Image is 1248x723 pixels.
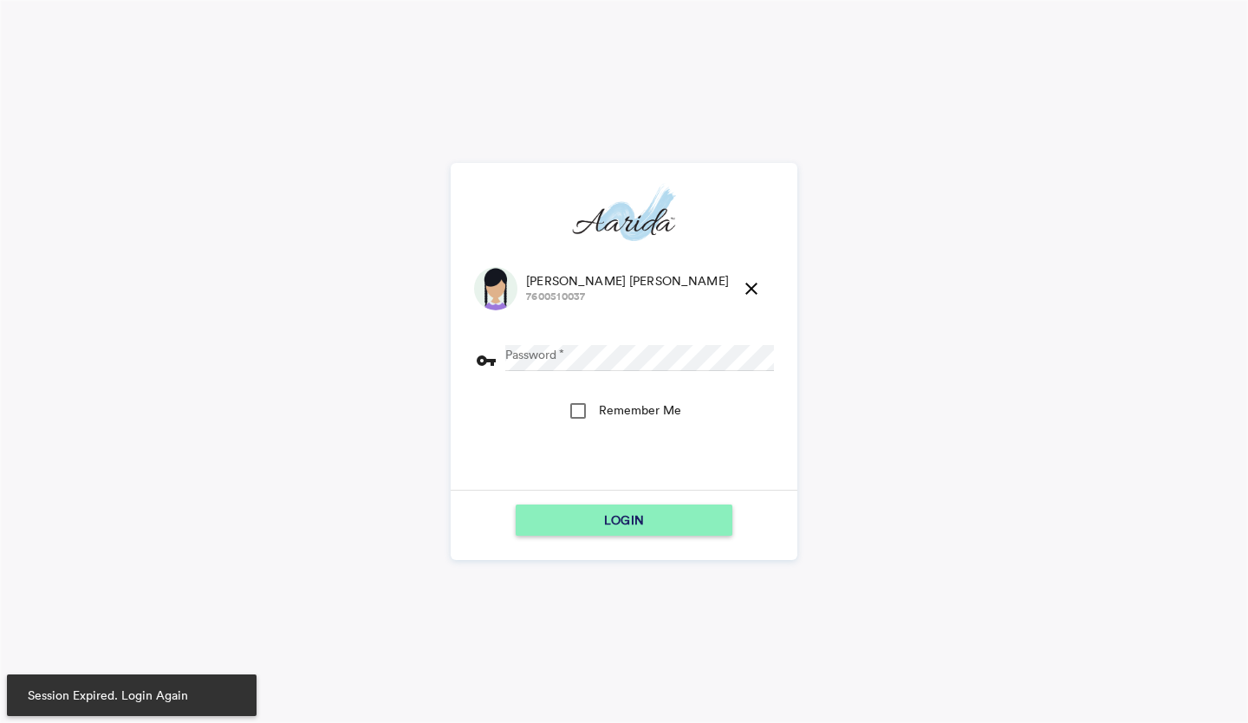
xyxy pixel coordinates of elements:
button: LOGIN [516,505,732,536]
span: LOGIN [604,505,644,536]
span: [PERSON_NAME] [PERSON_NAME] [526,272,729,290]
img: default.png [474,267,517,310]
button: close [734,271,769,306]
img: aarida-optimized.png [572,183,675,248]
md-icon: close [741,278,762,299]
span: Session Expired. Login Again [21,687,243,704]
span: 7600510037 [526,290,729,304]
div: Remember Me [599,401,681,419]
md-checkbox: Remember Me [568,393,681,434]
md-icon: vpn_key [476,350,497,371]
